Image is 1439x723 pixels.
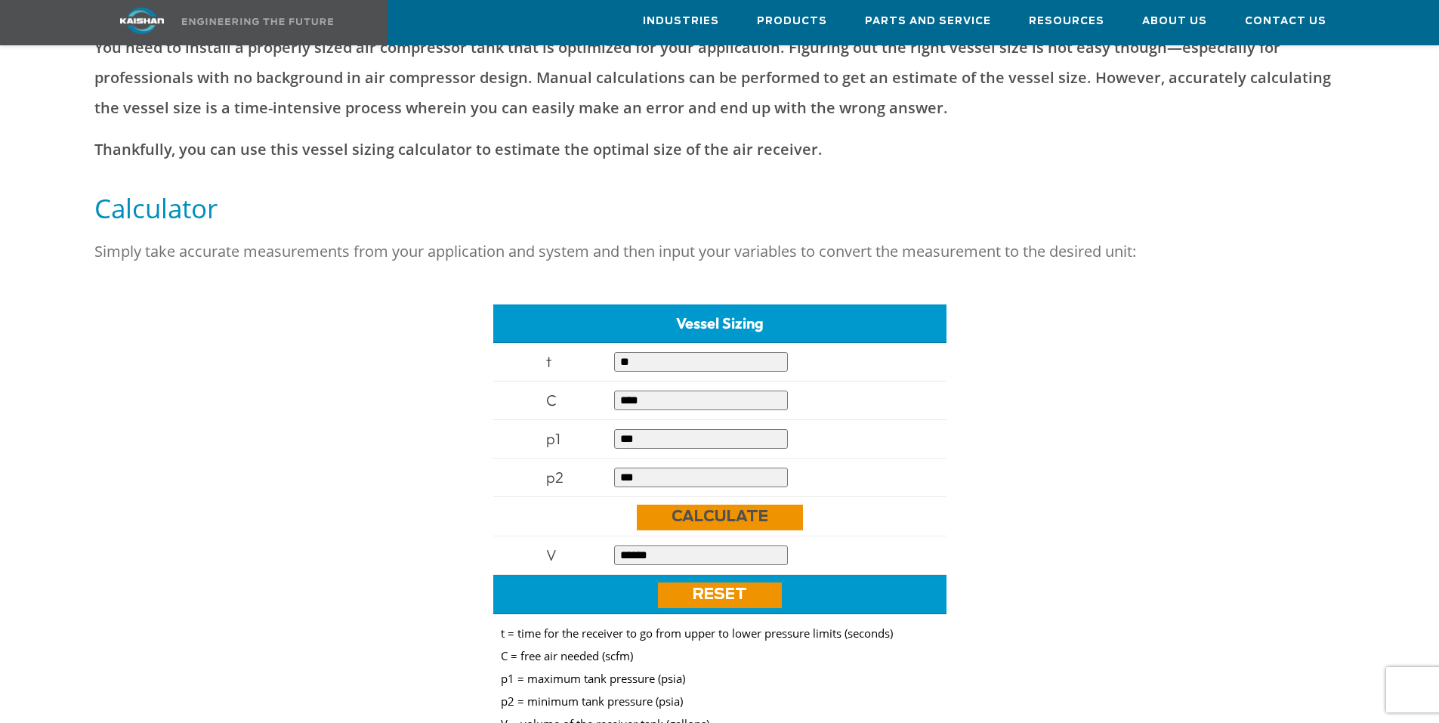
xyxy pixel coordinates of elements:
span: C [546,391,557,409]
span: p2 [546,468,564,487]
span: Parts and Service [865,13,991,30]
img: Engineering the future [182,18,333,25]
p: You need to install a properly sized air compressor tank that is optimized for your application. ... [94,32,1345,123]
a: About Us [1142,1,1207,42]
span: Products [757,13,827,30]
a: Reset [658,582,782,608]
span: About Us [1142,13,1207,30]
span: p1 [546,429,560,448]
a: Products [757,1,827,42]
span: V [546,545,557,564]
a: Contact Us [1245,1,1326,42]
p: Thankfully, you can use this vessel sizing calculator to estimate the optimal size of the air rec... [94,134,1345,165]
a: Resources [1029,1,1104,42]
h5: Calculator [94,191,1345,225]
a: Parts and Service [865,1,991,42]
a: Calculate [637,505,803,530]
span: Vessel Sizing [676,314,764,332]
span: Industries [643,13,719,30]
span: Resources [1029,13,1104,30]
img: kaishan logo [85,8,199,34]
span: Contact Us [1245,13,1326,30]
p: Simply take accurate measurements from your application and system and then input your variables ... [94,236,1345,267]
span: t [546,352,551,371]
a: Industries [643,1,719,42]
